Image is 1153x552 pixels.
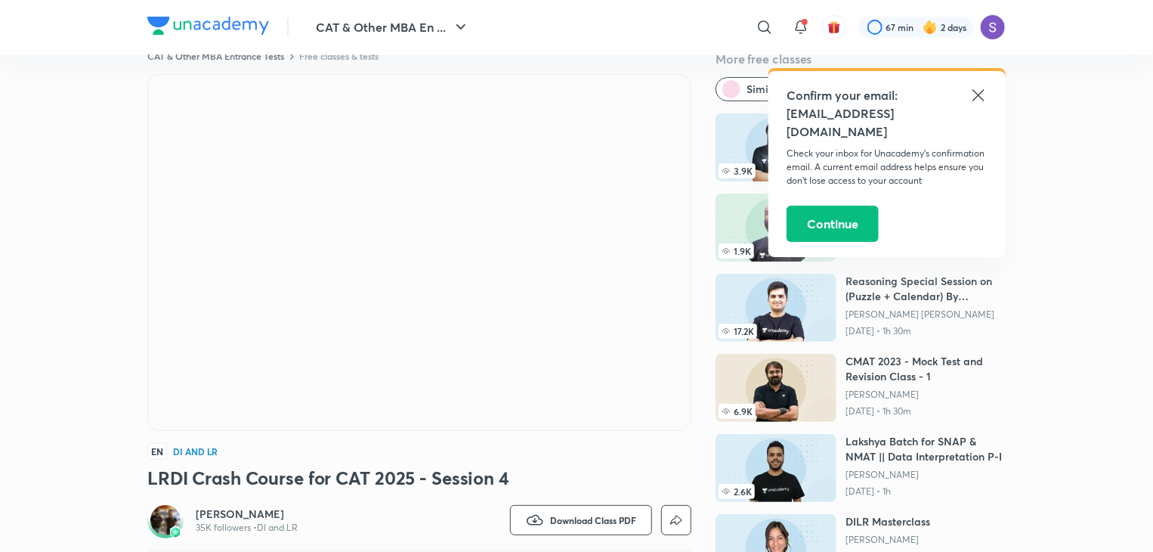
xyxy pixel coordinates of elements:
a: [PERSON_NAME] [845,469,1006,481]
iframe: Class [148,75,691,430]
img: Avatar [150,505,181,535]
button: avatar [822,15,846,39]
p: [DATE] • 1h [845,485,1006,498]
button: Download Class PDF [510,505,652,535]
a: [PERSON_NAME] [845,534,930,546]
img: avatar [827,20,841,34]
h5: [EMAIL_ADDRESS][DOMAIN_NAME] [787,104,988,141]
a: Avatarbadge [147,502,184,538]
a: [PERSON_NAME] [845,389,1006,401]
button: Continue [787,206,879,242]
p: 35K followers • DI and LR [196,522,298,534]
button: CAT & Other MBA En ... [307,12,479,42]
span: Similar classes [747,82,820,97]
h5: Confirm your email: [787,86,988,104]
h4: DI and LR [173,447,218,456]
a: Free classes & tests [299,50,379,62]
h5: More free classes [716,50,1006,68]
p: [DATE] • 1h 30m [845,325,1006,337]
span: Download Class PDF [550,514,636,526]
p: Check your inbox for Unacademy’s confirmation email. A current email address helps ensure you don... [787,147,988,188]
a: [PERSON_NAME] [196,507,298,522]
span: 3.9K [719,163,756,178]
span: EN [147,443,167,460]
a: [PERSON_NAME] [PERSON_NAME] [845,309,1006,321]
h6: CMAT 2023 - Mock Test and Revision Class - 1 [845,354,1006,384]
span: 1.9K [719,243,754,259]
img: Sapara Premji [980,14,1006,40]
img: Company Logo [147,17,269,35]
a: CAT & Other MBA Entrance Tests [147,50,284,62]
h6: Lakshya Batch for SNAP & NMAT || Data Interpretation P-I [845,434,1006,464]
a: Company Logo [147,17,269,39]
img: streak [923,20,938,35]
span: 17.2K [719,324,757,339]
img: badge [170,527,181,538]
h3: LRDI Crash Course for CAT 2025 - Session 4 [147,466,691,490]
h6: Reasoning Special Session on (Puzzle + Calendar) By [PERSON_NAME] [3PM ] [845,274,1006,304]
span: 2.6K [719,484,755,499]
span: 6.9K [719,404,756,419]
button: Similar classes [716,77,833,101]
h6: DILR Masterclass [845,514,930,529]
p: [DATE] • 1h 30m [845,405,1006,417]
